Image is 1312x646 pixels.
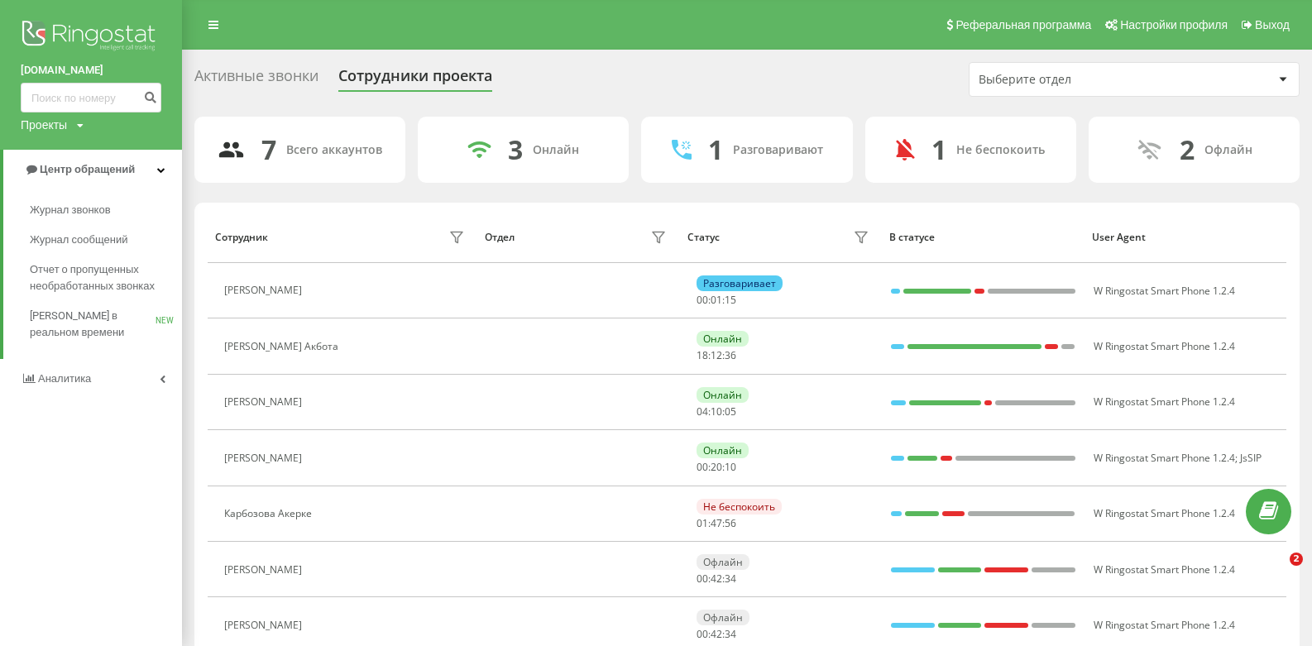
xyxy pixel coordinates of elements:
[1092,232,1279,243] div: User Agent
[1094,284,1235,298] span: W Ringostat Smart Phone 1.2.4
[30,261,174,294] span: Отчет о пропущенных необработанных звонках
[889,232,1076,243] div: В статусе
[224,508,316,519] div: Карбозова Акерке
[697,518,736,529] div: : :
[1204,143,1252,157] div: Офлайн
[687,232,720,243] div: Статус
[508,134,523,165] div: 3
[224,452,306,464] div: [PERSON_NAME]
[38,372,91,385] span: Аналитика
[30,202,111,218] span: Журнал звонков
[1240,451,1262,465] span: JsSIP
[215,232,268,243] div: Сотрудник
[224,285,306,296] div: [PERSON_NAME]
[1094,506,1235,520] span: W Ringostat Smart Phone 1.2.4
[697,573,736,585] div: : :
[697,293,708,307] span: 00
[931,134,946,165] div: 1
[725,516,736,530] span: 56
[1094,562,1235,577] span: W Ringostat Smart Phone 1.2.4
[711,404,722,419] span: 10
[338,67,492,93] div: Сотрудники проекта
[725,572,736,586] span: 34
[30,308,156,341] span: [PERSON_NAME] в реальном времени
[21,83,161,112] input: Поиск по номеру
[194,67,318,93] div: Активные звонки
[30,232,127,248] span: Журнал сообщений
[708,134,723,165] div: 1
[697,516,708,530] span: 01
[697,406,736,418] div: : :
[697,499,782,514] div: Не беспокоить
[40,163,135,175] span: Центр обращений
[697,404,708,419] span: 04
[711,460,722,474] span: 20
[21,17,161,58] img: Ringostat logo
[1094,451,1235,465] span: W Ringostat Smart Phone 1.2.4
[955,18,1091,31] span: Реферальная программа
[30,225,182,255] a: Журнал сообщений
[1120,18,1228,31] span: Настройки профиля
[711,572,722,586] span: 42
[1256,553,1295,592] iframe: Intercom live chat
[286,143,382,157] div: Всего аккаунтов
[3,150,182,189] a: Центр обращений
[697,275,783,291] div: Разговаривает
[697,629,736,640] div: : :
[725,460,736,474] span: 10
[30,301,182,347] a: [PERSON_NAME] в реальном времениNEW
[697,350,736,361] div: : :
[725,293,736,307] span: 15
[697,331,749,347] div: Онлайн
[1094,339,1235,353] span: W Ringostat Smart Phone 1.2.4
[1094,618,1235,632] span: W Ringostat Smart Phone 1.2.4
[697,610,749,625] div: Офлайн
[979,73,1176,87] div: Выберите отдел
[697,554,749,570] div: Офлайн
[21,117,67,133] div: Проекты
[725,348,736,362] span: 36
[224,396,306,408] div: [PERSON_NAME]
[697,460,708,474] span: 00
[711,627,722,641] span: 42
[711,516,722,530] span: 47
[697,294,736,306] div: : :
[224,341,342,352] div: [PERSON_NAME] Акбота
[224,620,306,631] div: [PERSON_NAME]
[1180,134,1195,165] div: 2
[697,572,708,586] span: 00
[697,443,749,458] div: Онлайн
[30,195,182,225] a: Журнал звонков
[725,627,736,641] span: 34
[30,255,182,301] a: Отчет о пропущенных необработанных звонках
[224,564,306,576] div: [PERSON_NAME]
[697,627,708,641] span: 00
[725,404,736,419] span: 05
[1255,18,1290,31] span: Выход
[697,348,708,362] span: 18
[711,348,722,362] span: 12
[733,143,823,157] div: Разговаривают
[1094,395,1235,409] span: W Ringostat Smart Phone 1.2.4
[956,143,1045,157] div: Не беспокоить
[711,293,722,307] span: 01
[485,232,515,243] div: Отдел
[697,462,736,473] div: : :
[1290,553,1303,566] span: 2
[21,62,161,79] a: [DOMAIN_NAME]
[697,387,749,403] div: Онлайн
[533,143,579,157] div: Онлайн
[261,134,276,165] div: 7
